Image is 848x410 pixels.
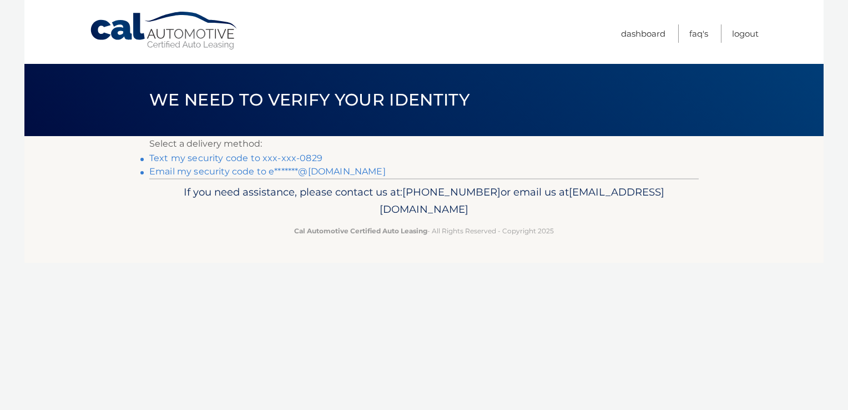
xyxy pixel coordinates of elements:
[157,225,691,237] p: - All Rights Reserved - Copyright 2025
[157,183,691,219] p: If you need assistance, please contact us at: or email us at
[149,136,699,152] p: Select a delivery method:
[89,11,239,51] a: Cal Automotive
[149,89,470,110] span: We need to verify your identity
[689,24,708,43] a: FAQ's
[149,166,386,177] a: Email my security code to e*******@[DOMAIN_NAME]
[621,24,665,43] a: Dashboard
[149,153,322,163] a: Text my security code to xxx-xxx-0829
[732,24,759,43] a: Logout
[294,227,427,235] strong: Cal Automotive Certified Auto Leasing
[402,186,501,198] span: [PHONE_NUMBER]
